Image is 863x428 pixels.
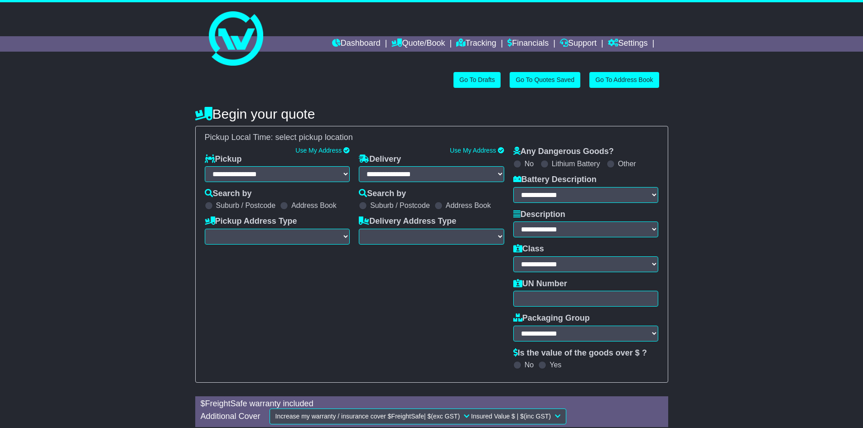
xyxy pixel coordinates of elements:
[370,201,430,210] label: Suburb / Postcode
[608,36,648,52] a: Settings
[388,413,462,420] span: $ FreightSafe
[205,189,252,199] label: Search by
[517,413,551,420] span: | $ (inc GST)
[589,72,659,88] a: Go To Address Book
[471,413,560,420] span: Insured Value $
[510,72,580,88] a: Go To Quotes Saved
[560,36,597,52] a: Support
[359,216,456,226] label: Delivery Address Type
[332,36,381,52] a: Dashboard
[291,201,337,210] label: Address Book
[270,409,566,424] button: Increase my warranty / insurance cover $FreightSafe| $(exc GST) Insured Value $ | $(inc GST)
[446,201,491,210] label: Address Book
[450,147,496,154] a: Use My Address
[552,159,600,168] label: Lithium Battery
[195,106,668,121] h4: Begin your quote
[391,36,445,52] a: Quote/Book
[513,175,597,185] label: Battery Description
[525,361,534,369] label: No
[513,147,614,157] label: Any Dangerous Goods?
[513,279,567,289] label: UN Number
[507,36,549,52] a: Financials
[456,36,496,52] a: Tracking
[513,313,590,323] label: Packaging Group
[216,201,276,210] label: Suburb / Postcode
[424,413,460,420] span: | $ (exc GST)
[200,133,663,143] div: Pickup Local Time:
[513,244,544,254] label: Class
[205,154,242,164] label: Pickup
[513,348,647,358] label: Is the value of the goods over $ ?
[196,399,667,409] div: $ FreightSafe warranty included
[453,72,501,88] a: Go To Drafts
[359,154,401,164] label: Delivery
[550,361,561,369] label: Yes
[275,413,386,420] span: Increase my warranty / insurance cover
[525,159,534,168] label: No
[205,216,297,226] label: Pickup Address Type
[359,189,406,199] label: Search by
[275,133,353,142] span: select pickup location
[295,147,342,154] a: Use My Address
[513,210,565,220] label: Description
[618,159,636,168] label: Other
[196,412,265,422] div: Additional Cover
